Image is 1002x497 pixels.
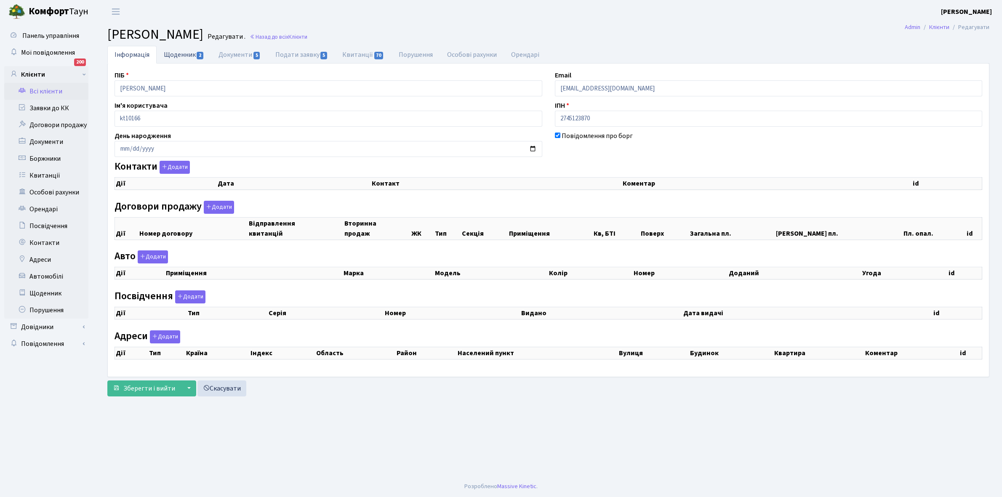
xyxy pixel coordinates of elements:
a: Контакти [4,234,88,251]
a: Адреси [4,251,88,268]
th: Доданий [728,267,862,279]
a: Автомобілі [4,268,88,285]
th: Номер [384,307,520,319]
th: Пл. опал. [903,217,966,239]
b: [PERSON_NAME] [941,7,992,16]
a: Подати заявку [268,46,335,64]
button: Переключити навігацію [105,5,126,19]
a: Клієнти [929,23,949,32]
th: Поверх [640,217,690,239]
label: День народження [115,131,171,141]
th: Населений пункт [457,347,618,359]
a: Всі клієнти [4,83,88,100]
label: Адреси [115,330,180,343]
th: Загальна пл. [689,217,775,239]
span: Панель управління [22,31,79,40]
a: Панель управління [4,27,88,44]
a: [PERSON_NAME] [941,7,992,17]
a: Повідомлення [4,335,88,352]
th: Країна [185,347,250,359]
th: Індекс [250,347,315,359]
button: Адреси [150,330,180,343]
th: Дії [115,217,139,239]
span: Клієнти [288,33,307,41]
div: Розроблено . [464,482,538,491]
th: Дії [115,178,217,190]
th: Коментар [622,178,912,190]
a: Документи [211,46,268,64]
label: Повідомлення про борг [562,131,633,141]
th: [PERSON_NAME] пл. [775,217,903,239]
a: Заявки до КК [4,100,88,117]
th: Марка [343,267,434,279]
th: Номер договору [139,217,248,239]
a: Додати [173,289,205,303]
li: Редагувати [949,23,989,32]
span: 5 [253,52,260,59]
a: Інформація [107,46,157,64]
th: Тип [187,307,268,319]
span: Мої повідомлення [21,48,75,57]
span: 70 [374,52,384,59]
button: Авто [138,250,168,263]
a: Додати [157,159,190,174]
span: 5 [320,52,327,59]
b: Комфорт [29,5,69,18]
th: Приміщення [165,267,343,279]
th: Область [315,347,396,359]
a: Щоденник [4,285,88,302]
label: Контакти [115,161,190,174]
a: Клієнти [4,66,88,83]
a: Додати [202,199,234,214]
a: Квитанції [4,167,88,184]
th: Дата [217,178,371,190]
th: Угода [861,267,948,279]
span: 2 [197,52,203,59]
th: Колір [548,267,633,279]
a: Admin [905,23,920,32]
label: ПІБ [115,70,129,80]
th: Секція [461,217,508,239]
span: Таун [29,5,88,19]
span: Зберегти і вийти [123,384,175,393]
a: Квитанції [335,46,391,64]
a: Особові рахунки [4,184,88,201]
span: [PERSON_NAME] [107,25,203,44]
th: id [948,267,982,279]
a: Довідники [4,319,88,335]
th: Дії [115,347,148,359]
th: Квартира [773,347,865,359]
button: Договори продажу [204,201,234,214]
th: Вторинна продаж [344,217,411,239]
nav: breadcrumb [892,19,1002,36]
button: Зберегти і вийти [107,380,181,396]
a: Додати [148,329,180,343]
th: id [959,347,982,359]
a: Назад до всіхКлієнти [250,33,307,41]
label: Авто [115,250,168,263]
th: id [933,307,982,319]
th: id [966,217,982,239]
a: Боржники [4,150,88,167]
th: Модель [434,267,549,279]
th: Видано [520,307,682,319]
th: Коментар [864,347,959,359]
th: Номер [633,267,728,279]
a: Порушення [4,302,88,319]
th: Серія [268,307,384,319]
a: Посвідчення [4,218,88,234]
a: Порушення [392,46,440,64]
a: Особові рахунки [440,46,504,64]
th: Дії [115,267,165,279]
th: Приміщення [508,217,593,239]
a: Договори продажу [4,117,88,133]
th: ЖК [410,217,434,239]
th: Контакт [371,178,622,190]
img: logo.png [8,3,25,20]
label: ІПН [555,101,569,111]
th: Відправлення квитанцій [248,217,344,239]
button: Контакти [160,161,190,174]
label: Посвідчення [115,290,205,303]
a: Скасувати [197,380,246,396]
a: Орендарі [504,46,546,64]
